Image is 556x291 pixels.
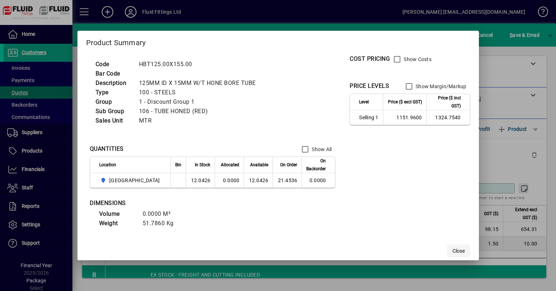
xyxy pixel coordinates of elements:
[92,60,135,69] td: Code
[92,107,135,116] td: Sub Group
[99,176,163,185] span: AUCKLAND
[414,83,467,90] label: Show Margin/Markup
[221,161,239,169] span: Allocated
[383,110,426,125] td: 1151.9600
[135,116,265,125] td: MTR
[388,98,422,106] span: Price ($ excl GST)
[135,60,265,69] td: HBT125.00X155.00
[92,97,135,107] td: Group
[359,98,369,106] span: Level
[109,177,160,184] span: [GEOGRAPHIC_DATA]
[135,107,265,116] td: 106 - TUBE HONED (RED)
[139,219,182,228] td: 51.7860 Kg
[431,94,461,110] span: Price ($ incl GST)
[135,97,265,107] td: 1 - Discount Group 1
[135,78,265,88] td: 125MM ID X 15MM W/T HONE BORE TUBE
[359,114,378,121] span: Selling 1
[99,161,116,169] span: Location
[92,78,135,88] td: Description
[215,173,244,188] td: 0.0000
[350,82,389,90] div: PRICE LEVELS
[244,173,273,188] td: 12.0426
[92,116,135,125] td: Sales Unit
[92,88,135,97] td: Type
[402,56,431,63] label: Show Costs
[139,209,182,219] td: 0.0000 M³
[77,31,479,52] h2: Product Summary
[306,157,326,173] span: On Backorder
[96,219,139,228] td: Weight
[90,199,271,207] div: DIMENSIONS
[280,161,297,169] span: On Order
[310,146,332,153] label: Show All
[175,161,181,169] span: Bin
[426,110,470,125] td: 1324.7540
[278,177,298,183] span: 21.4536
[92,69,135,78] td: Bar Code
[447,244,470,257] button: Close
[195,161,210,169] span: In Stock
[186,173,215,188] td: 12.0426
[96,209,139,219] td: Volume
[250,161,268,169] span: Available
[452,247,465,255] span: Close
[135,88,265,97] td: 100 - STEELS
[350,55,390,63] div: COST PRICING
[302,173,335,188] td: 0.0000
[90,145,124,153] div: QUANTITIES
